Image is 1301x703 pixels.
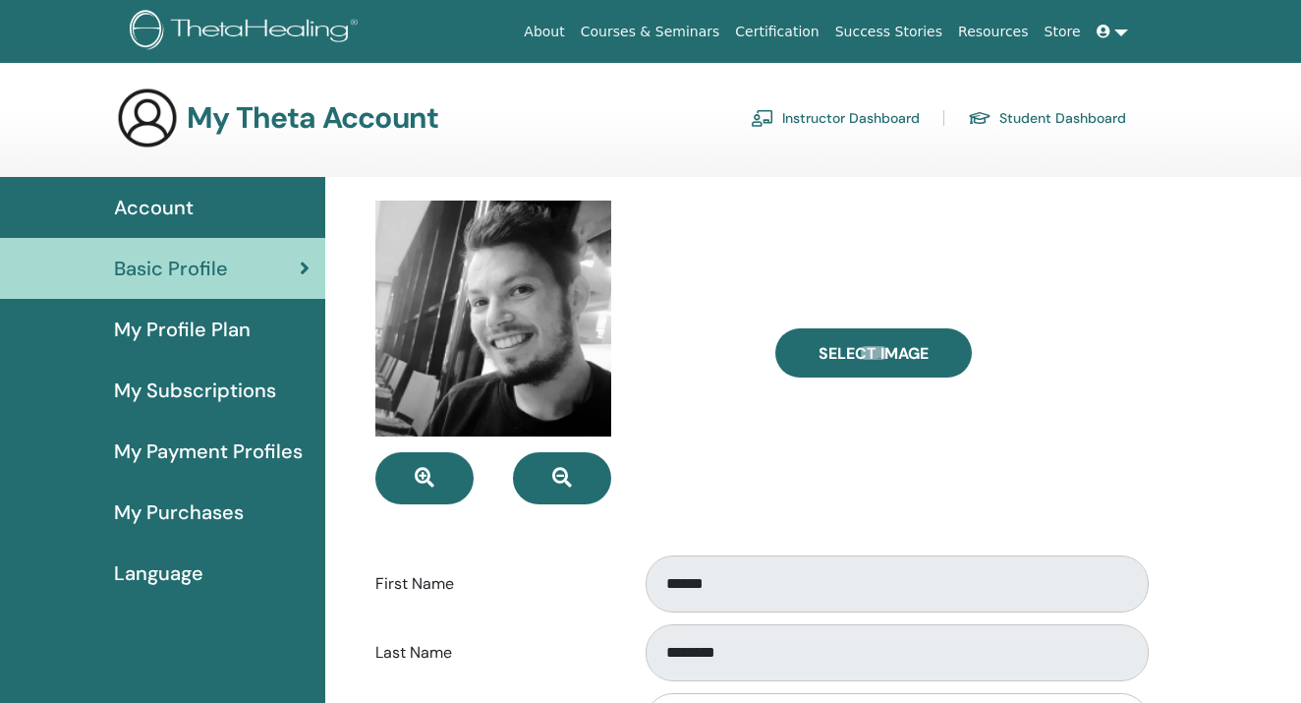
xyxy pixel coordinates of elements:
[114,315,251,344] span: My Profile Plan
[861,346,886,360] input: Select Image
[114,437,303,466] span: My Payment Profiles
[727,14,826,50] a: Certification
[114,498,244,527] span: My Purchases
[375,201,611,437] img: default.jpg
[819,343,929,364] span: Select Image
[573,14,728,50] a: Courses & Seminars
[950,14,1037,50] a: Resources
[968,102,1126,134] a: Student Dashboard
[516,14,572,50] a: About
[114,254,228,283] span: Basic Profile
[751,109,774,127] img: chalkboard-teacher.svg
[361,565,627,603] label: First Name
[361,634,627,672] label: Last Name
[114,376,276,405] span: My Subscriptions
[1037,14,1089,50] a: Store
[114,558,203,588] span: Language
[827,14,950,50] a: Success Stories
[187,100,438,136] h3: My Theta Account
[968,110,991,127] img: graduation-cap.svg
[751,102,920,134] a: Instructor Dashboard
[130,10,365,54] img: logo.png
[116,87,179,149] img: generic-user-icon.jpg
[114,193,194,222] span: Account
